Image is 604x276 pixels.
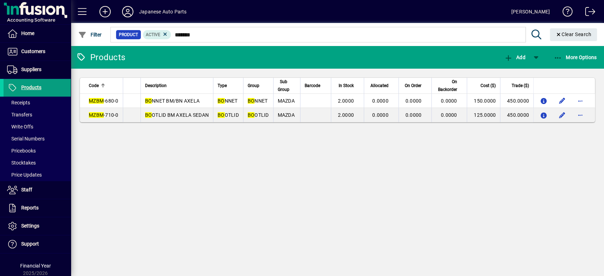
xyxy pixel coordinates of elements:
a: Home [4,25,71,42]
em: MZBM [89,112,104,118]
a: Reports [4,199,71,217]
div: Barcode [305,82,327,90]
span: NNET [248,98,268,104]
span: Home [21,30,34,36]
a: Support [4,235,71,253]
a: Staff [4,181,71,199]
span: Price Updates [7,172,42,178]
span: Sub Group [278,78,289,93]
span: More Options [554,54,597,60]
span: -680-0 [89,98,119,104]
span: Stocktakes [7,160,36,166]
span: Description [145,82,167,90]
span: Write Offs [7,124,33,130]
span: Product [119,31,138,38]
span: MAZDA [278,98,295,104]
span: Allocated [370,82,389,90]
span: 0.0000 [372,98,389,104]
span: 0.0000 [405,98,422,104]
em: BO [248,98,255,104]
span: Trade ($) [512,82,529,90]
span: 0.0000 [372,112,389,118]
a: Transfers [4,109,71,121]
a: Knowledge Base [557,1,573,24]
span: OTLID BM AXELA SEDAN [145,112,209,118]
span: Customers [21,48,45,54]
span: Settings [21,223,39,229]
em: BO [218,98,225,104]
span: Type [218,82,227,90]
em: BO [248,112,255,118]
em: MZBM [89,98,104,104]
button: Edit [556,95,568,107]
button: Add [502,51,527,64]
div: [PERSON_NAME] [511,6,550,17]
span: 2.0000 [338,98,354,104]
span: Clear Search [556,31,592,37]
a: Stocktakes [4,157,71,169]
span: On Order [405,82,421,90]
a: Suppliers [4,61,71,79]
span: -710-0 [89,112,119,118]
span: NNET BM/BN AXELA [145,98,200,104]
span: Products [21,85,41,90]
span: OTLID [248,112,269,118]
span: Support [21,241,39,247]
td: 450.0000 [500,108,533,122]
span: 0.0000 [441,112,457,118]
span: NNET [218,98,238,104]
span: Barcode [305,82,320,90]
button: Add [94,5,116,18]
em: BO [145,98,152,104]
td: 125.0000 [467,108,500,122]
a: Write Offs [4,121,71,133]
span: Code [89,82,99,90]
div: Products [76,52,125,63]
a: Serial Numbers [4,133,71,145]
button: Filter [76,28,104,41]
button: Edit [556,109,568,121]
span: On Backorder [436,78,457,93]
span: Reports [21,205,39,211]
span: Staff [21,187,32,192]
span: Transfers [7,112,32,117]
div: Allocated [368,82,395,90]
span: Financial Year [20,263,51,269]
em: BO [145,112,152,118]
div: In Stock [335,82,360,90]
a: Customers [4,43,71,61]
button: More options [575,95,586,107]
span: Group [248,82,259,90]
div: On Backorder [436,78,463,93]
a: Receipts [4,97,71,109]
span: Add [504,54,525,60]
button: More options [575,109,586,121]
span: Cost ($) [481,82,496,90]
a: Price Updates [4,169,71,181]
div: Group [248,82,269,90]
span: 2.0000 [338,112,354,118]
button: Profile [116,5,139,18]
span: In Stock [339,82,354,90]
span: 0.0000 [405,112,422,118]
span: Serial Numbers [7,136,45,142]
div: Type [218,82,239,90]
td: 450.0000 [500,94,533,108]
a: Logout [580,1,595,24]
mat-chip: Activation Status: Active [143,30,171,39]
div: Description [145,82,209,90]
button: More Options [552,51,599,64]
a: Pricebooks [4,145,71,157]
span: Suppliers [21,67,41,72]
span: Pricebooks [7,148,36,154]
div: Japanese Auto Parts [139,6,186,17]
span: Active [146,32,160,37]
span: Receipts [7,100,30,105]
div: Code [89,82,119,90]
div: Sub Group [278,78,296,93]
span: MAZDA [278,112,295,118]
span: OTLID [218,112,239,118]
a: Settings [4,217,71,235]
td: 150.0000 [467,94,500,108]
span: Filter [78,32,102,38]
